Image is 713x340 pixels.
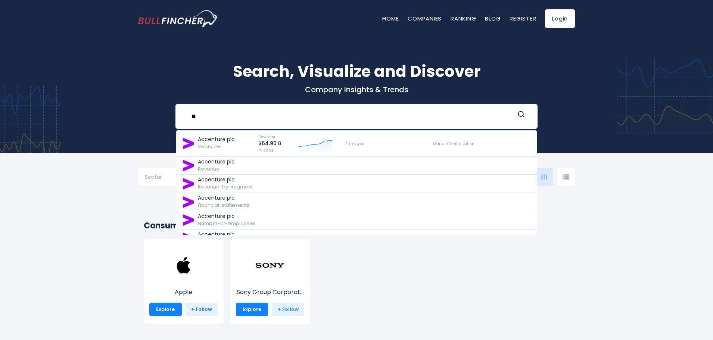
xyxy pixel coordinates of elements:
a: + Follow [186,303,218,316]
p: Apple [149,288,218,297]
a: Companies [408,15,442,22]
p: $64.90 B [258,140,281,147]
a: Blog [485,15,501,22]
span: Employee [346,141,364,147]
span: Overview [198,143,221,150]
span: Revenue [258,134,275,140]
span: FY 2024 [258,148,273,154]
span: Revenue [198,165,219,172]
p: Accenture plc [198,195,249,201]
span: Sector [145,174,162,180]
a: Accenture plc Overview Revenue $64.90 B FY 2024 Employee Market Capitalization [176,131,537,157]
a: Accenture plc Number-of-employees [176,211,537,230]
a: Explore [149,303,182,316]
a: Accenture plc Revenue-by-segment [176,175,537,193]
p: Company Insights & Trends [138,85,575,94]
img: AAPL.png [169,250,199,280]
a: Register [510,15,536,22]
span: Revenue-by-segment [198,183,253,190]
span: Number-of-employees [198,220,256,227]
button: Search [516,110,526,120]
p: Accenture plc [198,177,253,183]
a: + Follow [272,303,304,316]
img: icon-comp-grid.svg [541,174,547,180]
p: Accenture plc [198,136,235,143]
a: Accenture plc Revenue [176,157,537,175]
a: Ranking [451,15,476,22]
h1: Search, Visualize and Discover [138,60,575,83]
a: Login [545,9,575,28]
a: Accenture plc [176,230,537,247]
img: SONY.png [255,250,285,280]
a: Explore [236,303,268,316]
p: Accenture plc [198,213,256,219]
a: Accenture plc Financial-statements [176,193,537,211]
input: Selection [145,171,193,184]
a: Home [382,15,399,22]
span: Financial-statements [198,202,249,209]
img: bullfincher logo [138,10,218,27]
p: Sony Group Corporation [236,288,305,297]
span: Market Capitalization [433,141,474,147]
h2: Consumer Electronics [144,219,569,232]
a: Go to homepage [138,10,218,27]
p: Accenture plc [198,159,235,165]
p: Accenture plc [198,231,235,238]
a: Apple [149,264,218,297]
img: icon-comp-list-view.svg [563,174,569,180]
a: Sony Group Corporat... [236,264,305,297]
